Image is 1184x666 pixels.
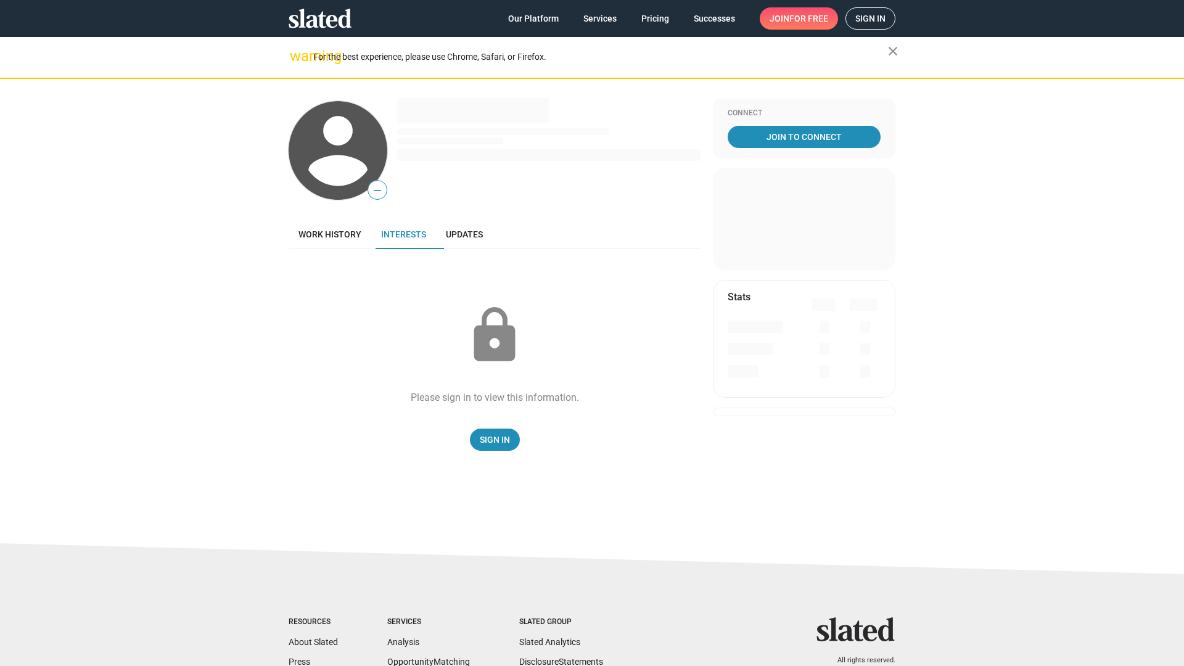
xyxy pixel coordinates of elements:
[641,7,669,30] span: Pricing
[290,49,305,64] mat-icon: warning
[464,305,525,366] mat-icon: lock
[519,617,603,627] div: Slated Group
[480,429,510,451] span: Sign In
[436,220,493,249] a: Updates
[855,8,886,29] span: Sign in
[694,7,735,30] span: Successes
[289,637,338,647] a: About Slated
[387,617,470,627] div: Services
[298,229,361,239] span: Work history
[770,7,828,30] span: Join
[730,126,878,148] span: Join To Connect
[886,44,900,59] mat-icon: close
[313,49,888,65] div: For the best experience, please use Chrome, Safari, or Firefox.
[728,290,750,303] mat-card-title: Stats
[519,637,580,647] a: Slated Analytics
[387,637,419,647] a: Analysis
[289,617,338,627] div: Resources
[470,429,520,451] a: Sign In
[845,7,895,30] a: Sign in
[498,7,569,30] a: Our Platform
[760,7,838,30] a: Joinfor free
[728,109,881,118] div: Connect
[684,7,745,30] a: Successes
[789,7,828,30] span: for free
[371,220,436,249] a: Interests
[411,391,579,404] div: Please sign in to view this information.
[583,7,617,30] span: Services
[446,229,483,239] span: Updates
[289,220,371,249] a: Work history
[508,7,559,30] span: Our Platform
[573,7,627,30] a: Services
[728,126,881,148] a: Join To Connect
[368,183,387,199] span: —
[631,7,679,30] a: Pricing
[381,229,426,239] span: Interests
